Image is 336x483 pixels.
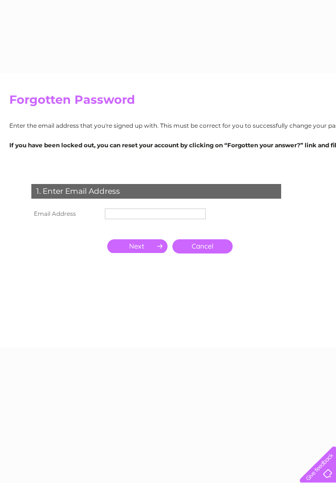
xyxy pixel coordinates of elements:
a: Cancel [172,239,233,253]
th: Email Address [29,206,102,222]
div: 1. Enter Email Address [31,184,281,199]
